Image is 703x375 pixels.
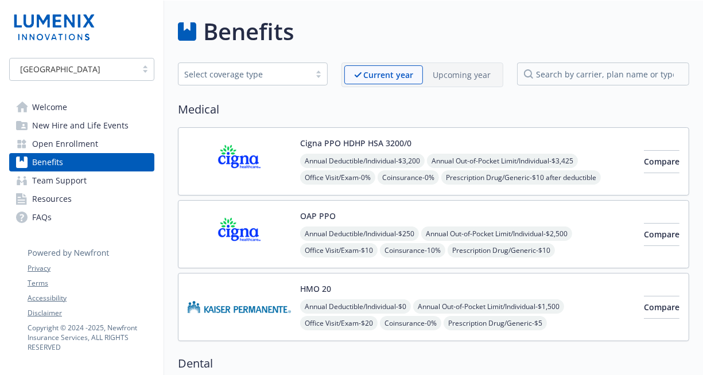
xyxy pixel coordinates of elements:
[32,190,72,208] span: Resources
[644,296,679,319] button: Compare
[9,171,154,190] a: Team Support
[300,226,419,241] span: Annual Deductible/Individual - $250
[444,316,547,330] span: Prescription Drug/Generic - $5
[300,154,425,168] span: Annual Deductible/Individual - $3,200
[188,283,291,331] img: Kaiser Permanente Insurance Company carrier logo
[300,243,378,257] span: Office Visit/Exam - $10
[300,316,378,330] span: Office Visit/Exam - $20
[644,150,679,173] button: Compare
[644,156,679,167] span: Compare
[203,14,294,49] h1: Benefits
[178,101,689,118] h2: Medical
[363,69,413,81] p: Current year
[28,278,154,288] a: Terms
[32,98,67,116] span: Welcome
[300,283,331,295] button: HMO 20
[644,223,679,246] button: Compare
[32,153,63,171] span: Benefits
[427,154,578,168] span: Annual Out-of-Pocket Limit/Individual - $3,425
[20,63,100,75] span: [GEOGRAPHIC_DATA]
[441,170,601,185] span: Prescription Drug/Generic - $10 after deductible
[300,137,411,149] button: Cigna PPO HDHP HSA 3200/0
[300,299,411,314] span: Annual Deductible/Individual - $0
[421,226,572,241] span: Annual Out-of-Pocket Limit/Individual - $2,500
[184,68,304,80] div: Select coverage type
[32,116,129,135] span: New Hire and Life Events
[9,98,154,116] a: Welcome
[9,135,154,153] a: Open Enrollment
[32,171,87,190] span: Team Support
[28,308,154,318] a: Disclaimer
[9,208,154,226] a: FAQs
[188,137,291,186] img: CIGNA carrier logo
[32,135,98,153] span: Open Enrollment
[15,63,131,75] span: [GEOGRAPHIC_DATA]
[178,355,689,372] h2: Dental
[32,208,52,226] span: FAQs
[378,170,439,185] span: Coinsurance - 0%
[28,263,154,274] a: Privacy
[644,302,679,312] span: Compare
[380,316,441,330] span: Coinsurance - 0%
[300,170,375,185] span: Office Visit/Exam - 0%
[9,153,154,171] a: Benefits
[28,323,154,352] p: Copyright © 2024 - 2025 , Newfront Insurance Services, ALL RIGHTS RESERVED
[433,69,491,81] p: Upcoming year
[380,243,445,257] span: Coinsurance - 10%
[413,299,564,314] span: Annual Out-of-Pocket Limit/Individual - $1,500
[300,210,336,222] button: OAP PPO
[448,243,555,257] span: Prescription Drug/Generic - $10
[9,190,154,208] a: Resources
[188,210,291,259] img: CIGNA carrier logo
[28,293,154,303] a: Accessibility
[517,62,689,85] input: search by carrier, plan name or type
[9,116,154,135] a: New Hire and Life Events
[644,229,679,240] span: Compare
